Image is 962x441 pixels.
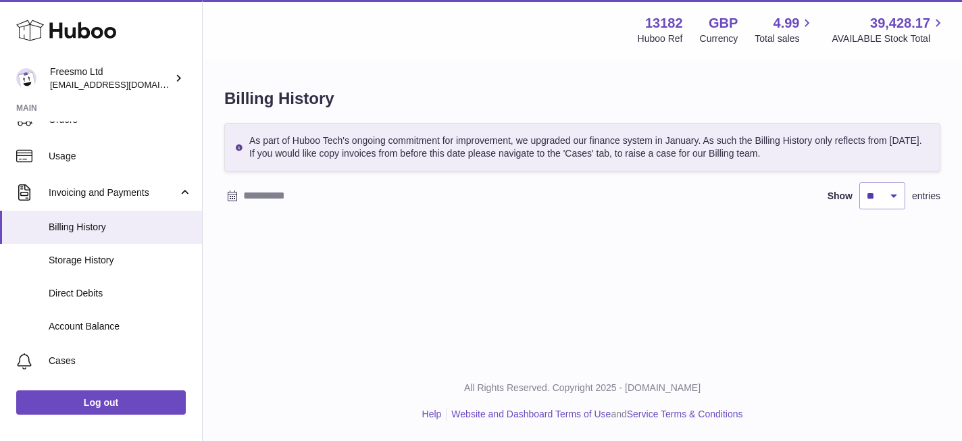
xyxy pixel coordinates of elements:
a: Website and Dashboard Terms of Use [451,409,611,419]
span: 4.99 [774,14,800,32]
span: Account Balance [49,320,192,333]
a: Help [422,409,442,419]
label: Show [828,190,853,203]
li: and [447,408,742,421]
span: Invoicing and Payments [49,186,178,199]
strong: GBP [709,14,738,32]
p: All Rights Reserved. Copyright 2025 - [DOMAIN_NAME] [213,382,951,394]
div: Currency [700,32,738,45]
div: As part of Huboo Tech's ongoing commitment for improvement, we upgraded our finance system in Jan... [224,123,940,172]
div: Huboo Ref [638,32,683,45]
span: Direct Debits [49,287,192,300]
h1: Billing History [224,88,940,109]
span: entries [912,190,940,203]
span: [EMAIL_ADDRESS][DOMAIN_NAME] [50,79,199,90]
span: Total sales [755,32,815,45]
img: georgi.keckarovski@creativedock.com [16,68,36,88]
span: Cases [49,355,192,367]
a: Service Terms & Conditions [627,409,743,419]
strong: 13182 [645,14,683,32]
span: 39,428.17 [870,14,930,32]
div: Freesmo Ltd [50,66,172,91]
span: Storage History [49,254,192,267]
span: Usage [49,150,192,163]
span: AVAILABLE Stock Total [832,32,946,45]
a: 4.99 Total sales [755,14,815,45]
span: Billing History [49,221,192,234]
a: 39,428.17 AVAILABLE Stock Total [832,14,946,45]
a: Log out [16,390,186,415]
